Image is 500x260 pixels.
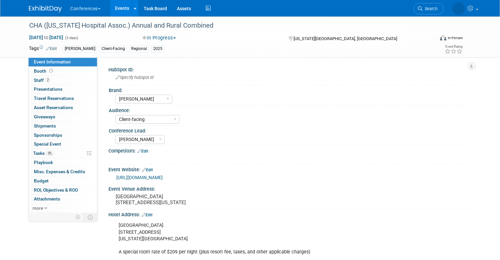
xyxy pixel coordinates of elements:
div: Event Venue Address: [108,184,471,192]
span: Presentations [34,86,62,92]
a: Edit [46,46,57,51]
div: Competitors: [108,146,471,154]
span: Asset Reservations [34,105,73,110]
span: Attachments [34,196,60,201]
a: [URL][DOMAIN_NAME] [116,175,163,180]
a: Presentations [29,85,97,94]
span: Misc. Expenses & Credits [34,169,85,174]
a: Sponsorships [29,131,97,140]
div: Hotel Address: [108,210,471,218]
span: Shipments [34,123,56,129]
a: Booth [29,67,97,76]
a: Edit [137,149,148,154]
div: Brand: [109,85,468,94]
div: In-Person [447,35,463,40]
span: more [33,205,43,211]
td: Tags [29,45,57,53]
a: Edit [142,168,153,172]
img: Format-Inperson.png [440,35,446,40]
pre: [GEOGRAPHIC_DATA] [STREET_ADDRESS][US_STATE] [116,194,252,205]
a: more [29,204,97,213]
div: Event Rating [445,45,463,48]
img: ExhibitDay [29,6,62,12]
span: to [43,35,49,40]
span: Event Information [34,59,71,64]
span: Travel Reservations [34,96,74,101]
span: 0% [46,151,54,156]
span: Specify hubspot id [116,75,154,80]
td: Toggle Event Tabs [84,213,97,222]
span: [US_STATE][GEOGRAPHIC_DATA], [GEOGRAPHIC_DATA] [294,36,397,41]
img: Stephanie Donley [452,2,465,15]
a: Asset Reservations [29,103,97,112]
a: Budget [29,177,97,185]
a: Misc. Expenses & Credits [29,167,97,176]
a: Tasks0% [29,149,97,158]
span: Staff [34,78,50,83]
a: Edit [142,213,153,217]
div: [PERSON_NAME] [63,45,97,52]
span: Playbook [34,160,53,165]
div: Event Website: [108,165,471,173]
span: Sponsorships [34,132,62,138]
span: [DATE] [DATE] [29,35,63,40]
div: Conference Lead: [109,126,468,134]
a: Giveaways [29,112,97,121]
span: (3 days) [64,36,78,40]
div: CHA ([US_STATE] Hospital Assoc.) Annual and Rural Combined [27,20,426,32]
span: Budget [34,178,49,183]
button: In Progress [140,35,179,41]
td: Personalize Event Tab Strip [72,213,84,222]
a: Shipments [29,122,97,130]
span: Booth not reserved yet [48,68,54,73]
a: ROI, Objectives & ROO [29,186,97,195]
div: Regional [129,45,149,52]
span: 2 [45,78,50,83]
a: Staff2 [29,76,97,85]
a: Special Event [29,140,97,149]
span: Search [422,6,438,11]
a: Attachments [29,195,97,203]
span: Giveaways [34,114,55,119]
div: HubSpot ID: [108,65,471,73]
div: Event Format [399,34,463,44]
span: Tasks [33,151,54,156]
a: Event Information [29,58,97,66]
div: 2025 [151,45,164,52]
div: Audience: [109,106,468,114]
span: Booth [34,68,54,74]
a: Playbook [29,158,97,167]
div: Client-Facing [100,45,127,52]
a: Travel Reservations [29,94,97,103]
span: Special Event [34,141,61,147]
span: ROI, Objectives & ROO [34,187,78,193]
a: Search [414,3,444,14]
